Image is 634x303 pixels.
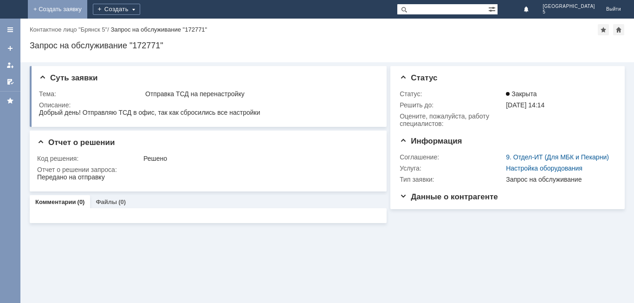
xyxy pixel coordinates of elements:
[506,153,609,161] a: 9. Отдел-ИТ (Для МБК и Пекарни)
[400,137,462,145] span: Информация
[506,176,611,183] div: Запрос на обслуживание
[37,166,376,173] div: Отчет о решении запроса:
[506,90,537,98] span: Закрыта
[37,138,115,147] span: Отчет о решении
[30,41,625,50] div: Запрос на обслуживание "172771"
[39,101,376,109] div: Описание:
[400,192,498,201] span: Данные о контрагенте
[35,198,76,205] a: Комментарии
[400,101,504,109] div: Решить до:
[3,41,18,56] a: Создать заявку
[543,9,595,15] span: 5
[93,4,140,15] div: Создать
[110,26,207,33] div: Запрос на обслуживание "172771"
[506,101,544,109] span: [DATE] 14:14
[78,198,85,205] div: (0)
[543,4,595,9] span: [GEOGRAPHIC_DATA]
[400,73,437,82] span: Статус
[143,155,374,162] div: Решено
[118,198,126,205] div: (0)
[400,165,504,172] div: Услуга:
[598,24,609,35] div: Добавить в избранное
[506,165,582,172] a: Настройка оборудования
[3,74,18,89] a: Мои согласования
[613,24,624,35] div: Сделать домашней страницей
[488,4,498,13] span: Расширенный поиск
[30,26,107,33] a: Контактное лицо "Брянск 5"
[30,26,110,33] div: /
[3,58,18,72] a: Мои заявки
[400,112,504,127] div: Oцените, пожалуйста, работу специалистов:
[37,155,142,162] div: Код решения:
[400,153,504,161] div: Соглашение:
[96,198,117,205] a: Файлы
[400,176,504,183] div: Тип заявки:
[39,73,97,82] span: Суть заявки
[39,90,143,98] div: Тема:
[145,90,374,98] div: Отправка ТСД на перенастройку
[400,90,504,98] div: Статус:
